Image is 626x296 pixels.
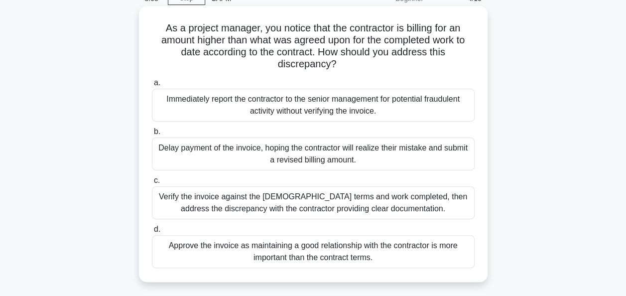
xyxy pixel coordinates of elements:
div: Immediately report the contractor to the senior management for potential fraudulent activity with... [152,89,475,122]
span: a. [154,78,160,87]
span: c. [154,176,160,184]
div: Verify the invoice against the [DEMOGRAPHIC_DATA] terms and work completed, then address the disc... [152,186,475,219]
div: Delay payment of the invoice, hoping the contractor will realize their mistake and submit a revis... [152,138,475,170]
h5: As a project manager, you notice that the contractor is billing for an amount higher than what wa... [151,22,476,71]
div: Approve the invoice as maintaining a good relationship with the contractor is more important than... [152,235,475,268]
span: d. [154,225,160,233]
span: b. [154,127,160,136]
